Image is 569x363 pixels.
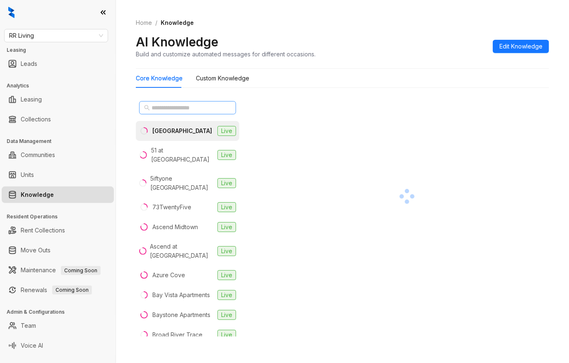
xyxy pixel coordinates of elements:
li: / [155,18,157,27]
a: Move Outs [21,242,51,259]
a: Voice AI [21,337,43,354]
span: Live [217,202,236,212]
a: RenewalsComing Soon [21,282,92,298]
div: Ascend at [GEOGRAPHIC_DATA] [150,242,214,260]
span: search [144,105,150,111]
span: Edit Knowledge [499,42,542,51]
h2: AI Knowledge [136,34,218,50]
span: Live [217,246,236,256]
span: Knowledge [161,19,194,26]
span: Live [217,178,236,188]
div: Core Knowledge [136,74,183,83]
li: Team [2,317,114,334]
li: Renewals [2,282,114,298]
li: Maintenance [2,262,114,278]
li: Collections [2,111,114,128]
div: Build and customize automated messages for different occasions. [136,50,316,58]
span: Live [217,222,236,232]
li: Move Outs [2,242,114,259]
div: Bay Vista Apartments [152,290,210,300]
li: Units [2,167,114,183]
a: Collections [21,111,51,128]
button: Edit Knowledge [493,40,549,53]
a: Communities [21,147,55,163]
a: Knowledge [21,186,54,203]
li: Leasing [2,91,114,108]
span: Live [217,150,236,160]
h3: Leasing [7,46,116,54]
li: Knowledge [2,186,114,203]
div: 5iftyone [GEOGRAPHIC_DATA] [150,174,214,192]
div: 73TwentyFive [152,203,191,212]
div: 51 at [GEOGRAPHIC_DATA] [151,146,214,164]
a: Leasing [21,91,42,108]
span: Live [217,270,236,280]
div: Baystone Apartments [152,310,210,319]
h3: Resident Operations [7,213,116,220]
img: logo [8,7,14,18]
span: Coming Soon [52,286,92,295]
a: Units [21,167,34,183]
div: [GEOGRAPHIC_DATA] [152,126,212,136]
div: Ascend Midtown [152,223,198,232]
h3: Admin & Configurations [7,308,116,316]
a: Home [134,18,154,27]
div: Broad River Trace [152,330,203,339]
li: Communities [2,147,114,163]
span: Live [217,330,236,340]
li: Voice AI [2,337,114,354]
span: Live [217,310,236,320]
span: RR Living [9,29,103,42]
h3: Data Management [7,138,116,145]
div: Custom Knowledge [196,74,249,83]
a: Team [21,317,36,334]
span: Live [217,290,236,300]
a: Leads [21,56,37,72]
h3: Analytics [7,82,116,90]
li: Leads [2,56,114,72]
a: Rent Collections [21,222,65,239]
div: Azure Cove [152,271,185,280]
span: Live [217,126,236,136]
span: Coming Soon [61,266,101,275]
li: Rent Collections [2,222,114,239]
